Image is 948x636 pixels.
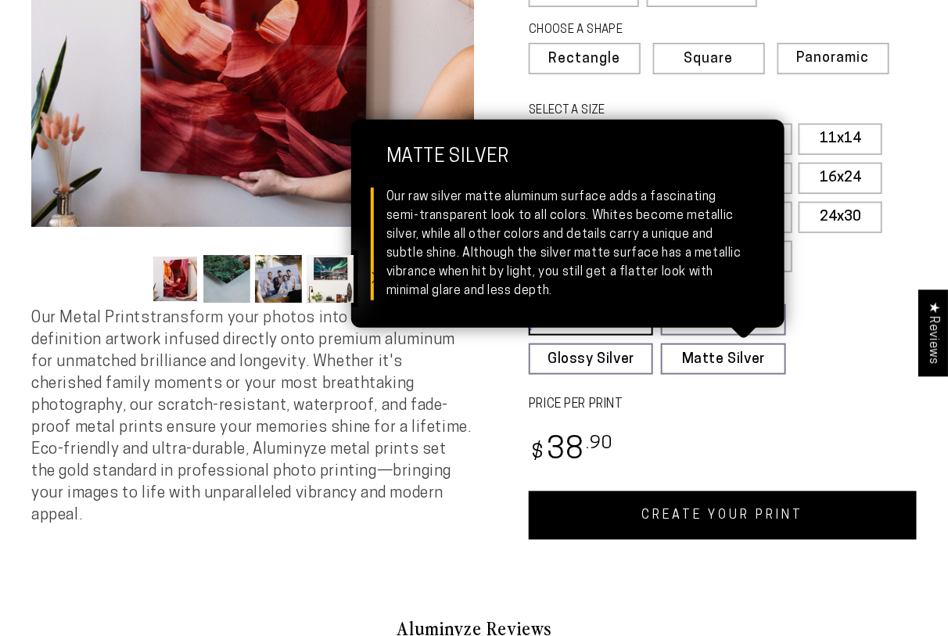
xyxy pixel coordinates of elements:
[255,255,302,303] button: Load image 3 in gallery view
[358,262,393,296] button: Slide right
[918,289,948,376] div: Click to open Judge.me floating reviews tab
[152,255,199,303] button: Load image 1 in gallery view
[307,255,354,303] button: Load image 4 in gallery view
[529,396,917,414] label: PRICE PER PRINT
[386,188,749,300] div: Our raw silver matte aluminum surface adds a fascinating semi-transparent look to all colors. Whi...
[386,147,749,188] strong: Matte Silver
[529,343,653,375] a: Glossy Silver
[799,202,882,233] label: 24x30
[797,51,870,66] span: Panoramic
[586,435,614,453] sup: .90
[529,102,756,120] legend: SELECT A SIZE
[548,52,620,66] span: Rectangle
[113,262,147,296] button: Slide left
[203,255,250,303] button: Load image 2 in gallery view
[529,436,614,466] bdi: 38
[684,52,734,66] span: Square
[529,22,745,39] legend: CHOOSE A SHAPE
[799,163,882,194] label: 16x24
[799,124,882,155] label: 11x14
[529,491,917,540] a: CREATE YOUR PRINT
[31,311,472,523] span: Our Metal Prints transform your photos into vivid, high-definition artwork infused directly onto ...
[661,343,785,375] a: Matte Silver
[531,443,544,464] span: $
